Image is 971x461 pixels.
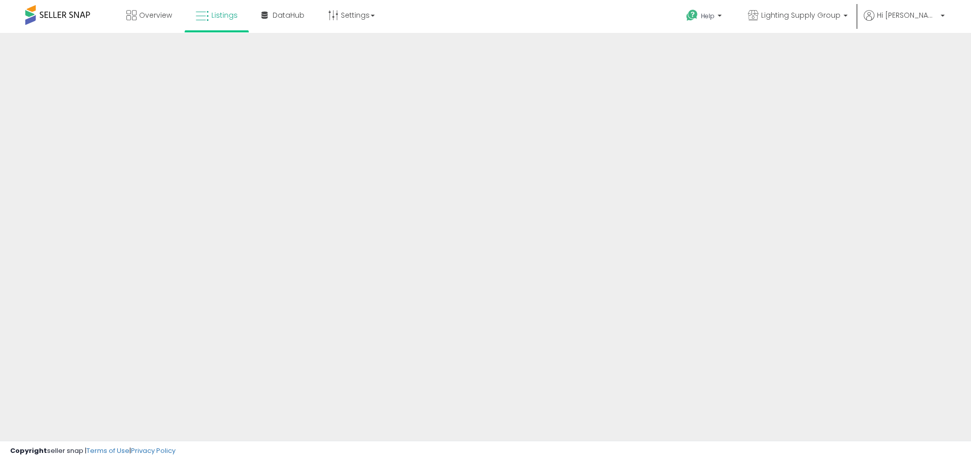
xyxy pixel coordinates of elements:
[211,10,238,20] span: Listings
[761,10,841,20] span: Lighting Supply Group
[701,12,715,20] span: Help
[273,10,304,20] span: DataHub
[86,446,129,455] a: Terms of Use
[864,10,945,33] a: Hi [PERSON_NAME]
[877,10,938,20] span: Hi [PERSON_NAME]
[131,446,175,455] a: Privacy Policy
[686,9,698,22] i: Get Help
[10,446,175,456] div: seller snap | |
[678,2,732,33] a: Help
[139,10,172,20] span: Overview
[10,446,47,455] strong: Copyright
